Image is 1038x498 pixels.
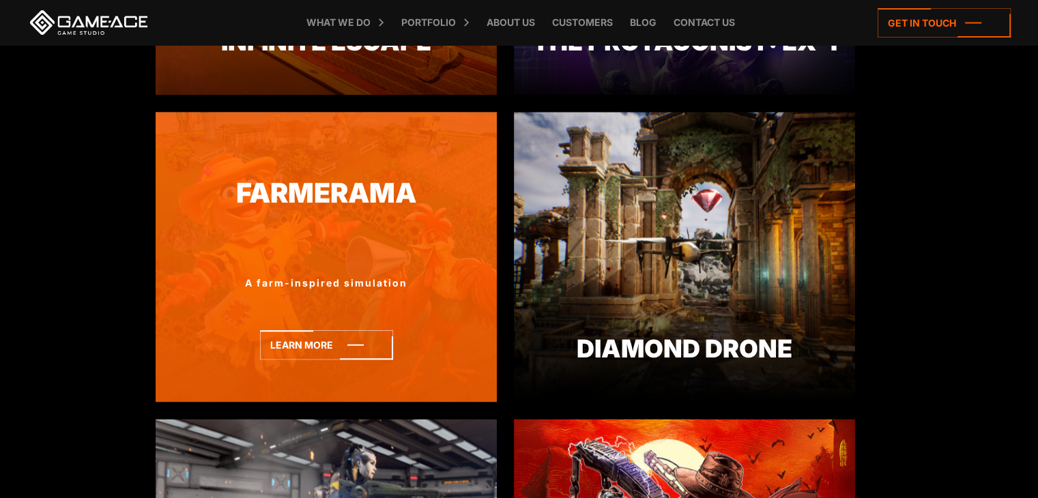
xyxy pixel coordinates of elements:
[156,173,497,214] a: Farmerama
[878,8,1011,38] a: Get in touch
[260,330,393,360] a: Learn more
[514,330,855,367] div: Diamond Drone
[514,112,855,402] img: Diamond drone preview
[156,276,497,290] div: A farm-inspired simulation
